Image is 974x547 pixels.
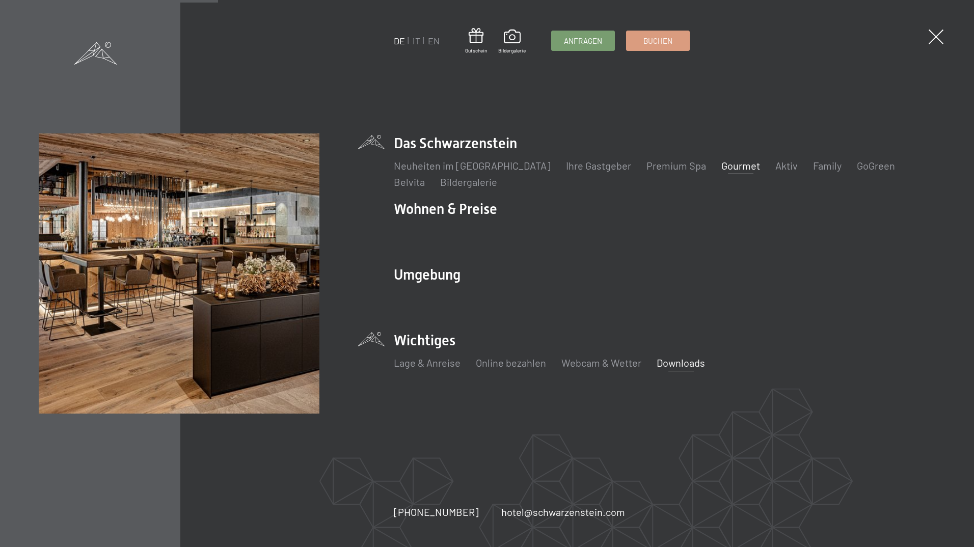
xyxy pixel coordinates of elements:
a: [PHONE_NUMBER] [394,505,479,519]
span: Buchen [643,36,672,46]
a: Belvita [394,176,425,188]
span: Bildergalerie [498,47,526,54]
a: Bildergalerie [498,30,526,54]
span: Gutschein [465,47,487,54]
span: [PHONE_NUMBER] [394,506,479,518]
a: hotel@schwarzenstein.com [501,505,625,519]
a: EN [428,35,440,46]
a: Anfragen [552,31,614,50]
a: Bildergalerie [440,176,497,188]
a: Gourmet [721,159,760,172]
a: Gutschein [465,28,487,54]
span: Anfragen [564,36,602,46]
a: Webcam & Wetter [561,357,641,369]
a: Ihre Gastgeber [566,159,631,172]
a: Aktiv [775,159,798,172]
a: Lage & Anreise [394,357,461,369]
a: Downloads [657,357,705,369]
a: DE [394,35,405,46]
a: Online bezahlen [476,357,546,369]
a: Buchen [627,31,689,50]
a: IT [413,35,420,46]
a: Family [813,159,842,172]
a: Premium Spa [646,159,706,172]
a: GoGreen [857,159,895,172]
a: Neuheiten im [GEOGRAPHIC_DATA] [394,159,551,172]
img: Die Online-Prospekte des Hotel Schwarzenstein ansehen [39,133,319,414]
